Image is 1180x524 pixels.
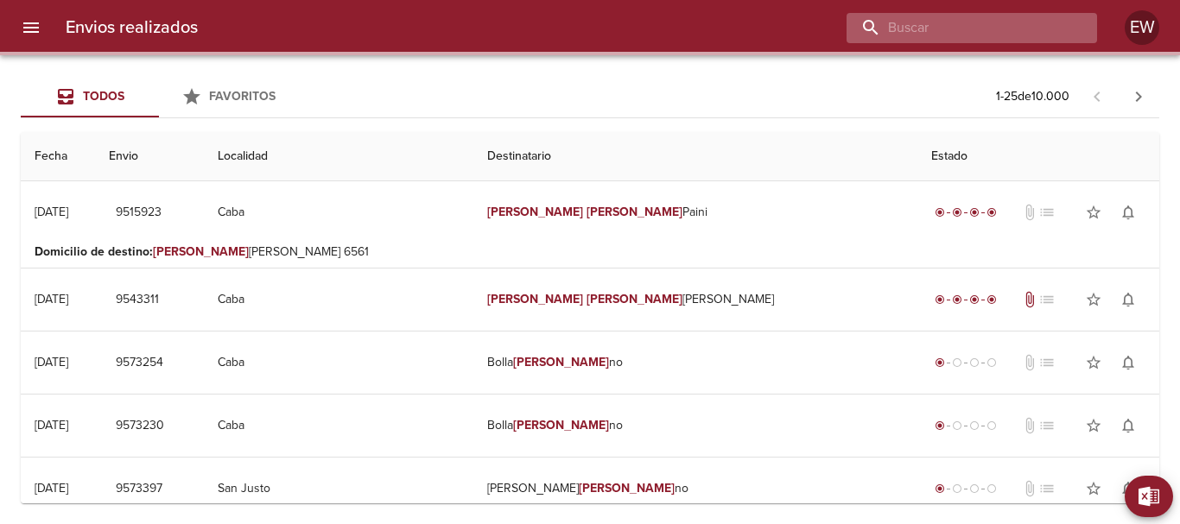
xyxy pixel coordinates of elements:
td: Caba [204,181,473,243]
em: [PERSON_NAME] [487,292,583,306]
span: radio_button_checked [987,294,997,305]
em: [PERSON_NAME] [513,355,609,369]
span: radio_button_unchecked [952,357,962,368]
button: 9573397 [109,473,169,505]
td: Bolla no [473,331,917,394]
button: Activar notificaciones [1111,408,1145,443]
em: [PERSON_NAME] [587,205,682,219]
span: No tiene pedido asociado [1038,480,1056,497]
span: No tiene pedido asociado [1038,354,1056,371]
span: No tiene pedido asociado [1038,417,1056,434]
div: [DATE] [35,205,68,219]
span: radio_button_checked [952,207,962,218]
button: Agregar a favoritos [1076,408,1111,443]
span: notifications_none [1120,354,1137,371]
div: Tabs Envios [21,76,297,117]
button: 9543311 [109,284,166,316]
div: Entregado [931,291,1000,308]
button: Exportar Excel [1125,476,1173,517]
td: Bolla no [473,395,917,457]
span: No tiene pedido asociado [1038,204,1056,221]
span: 9543311 [116,289,159,311]
span: radio_button_unchecked [969,483,980,494]
td: [PERSON_NAME] [473,268,917,331]
button: 9515923 [109,197,168,229]
button: 9573254 [109,347,170,379]
span: Pagina siguiente [1118,76,1159,117]
b: Domicilio de destino : [35,244,153,259]
th: Localidad [204,132,473,181]
span: radio_button_checked [969,207,980,218]
em: [PERSON_NAME] [579,481,675,496]
span: radio_button_checked [935,420,945,431]
span: radio_button_unchecked [987,357,997,368]
span: notifications_none [1120,480,1137,497]
span: radio_button_unchecked [952,420,962,431]
span: star_border [1085,204,1102,221]
span: radio_button_unchecked [969,420,980,431]
span: Todos [83,89,124,104]
span: notifications_none [1120,291,1137,308]
button: Agregar a favoritos [1076,195,1111,230]
div: [DATE] [35,418,68,432]
span: 9515923 [116,202,162,224]
td: Paini [473,181,917,243]
th: Envio [95,132,205,181]
span: star_border [1085,417,1102,434]
td: San Justo [204,458,473,520]
td: [PERSON_NAME] no [473,458,917,520]
span: radio_button_checked [935,483,945,494]
div: [DATE] [35,481,68,496]
span: radio_button_checked [952,294,962,305]
span: radio_button_unchecked [969,357,980,368]
button: menu [10,7,52,48]
div: Generado [931,354,1000,371]
div: EW [1125,10,1159,45]
span: No tiene documentos adjuntos [1021,354,1038,371]
span: star_border [1085,354,1102,371]
span: radio_button_checked [935,357,945,368]
button: Activar notificaciones [1111,345,1145,380]
span: radio_button_unchecked [987,420,997,431]
button: Agregar a favoritos [1076,471,1111,506]
span: radio_button_checked [935,294,945,305]
p: 1 - 25 de 10.000 [996,88,1069,105]
span: radio_button_unchecked [987,483,997,494]
div: [DATE] [35,292,68,306]
input: buscar [847,13,1068,43]
h6: Envios realizados [66,14,198,41]
td: Caba [204,331,473,394]
span: Pagina anterior [1076,87,1118,104]
span: No tiene documentos adjuntos [1021,417,1038,434]
div: Generado [931,480,1000,497]
em: [PERSON_NAME] [587,292,682,306]
span: Favoritos [209,89,276,104]
button: Activar notificaciones [1111,471,1145,506]
button: Activar notificaciones [1111,195,1145,230]
th: Estado [917,132,1159,181]
div: Generado [931,417,1000,434]
span: radio_button_checked [935,207,945,218]
span: No tiene documentos adjuntos [1021,204,1038,221]
th: Fecha [21,132,95,181]
button: Agregar a favoritos [1076,345,1111,380]
span: 9573230 [116,415,164,437]
div: Entregado [931,204,1000,221]
span: notifications_none [1120,417,1137,434]
span: notifications_none [1120,204,1137,221]
span: star_border [1085,480,1102,497]
p: [PERSON_NAME] 6561 [35,243,1145,261]
span: radio_button_checked [987,207,997,218]
button: 9573230 [109,410,171,442]
span: Tiene documentos adjuntos [1021,291,1038,308]
div: [DATE] [35,355,68,369]
th: Destinatario [473,132,917,181]
div: Abrir información de usuario [1125,10,1159,45]
span: radio_button_checked [969,294,980,305]
span: No tiene documentos adjuntos [1021,480,1038,497]
span: star_border [1085,291,1102,308]
span: radio_button_unchecked [952,483,962,494]
span: No tiene pedido asociado [1038,291,1056,308]
td: Caba [204,395,473,457]
em: [PERSON_NAME] [513,418,609,432]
